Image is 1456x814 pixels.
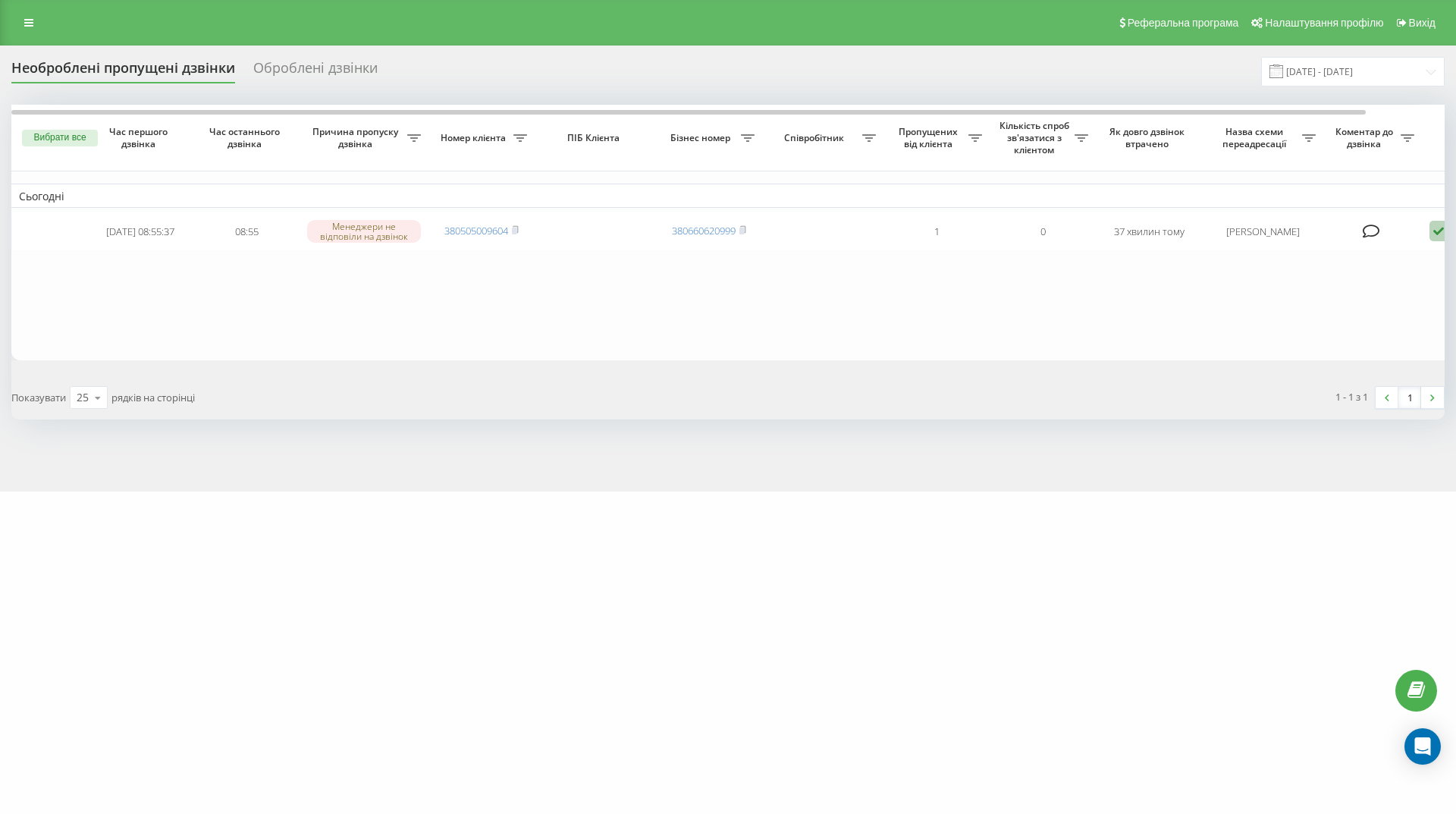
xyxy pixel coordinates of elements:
[1404,728,1441,765] div: Open Intercom Messenger
[320,220,408,243] font: Менеджери не відповіли на дзвінок
[11,58,235,77] font: Необроблені пропущені дзвінки
[567,131,620,144] font: ПІБ Клієнта
[11,391,66,404] font: Показувати
[1335,125,1393,150] font: Коментар до дзвінка
[1109,125,1185,150] font: Як довго дзвінок втрачено
[1407,391,1413,404] font: 1
[312,125,398,150] font: Причина пропуску дзвінка
[106,225,174,238] font: [DATE] 08:55:37
[235,225,259,238] font: 08:55
[253,58,378,77] font: Оброблені дзвінки
[444,224,508,237] a: 380505009604
[1128,17,1239,29] font: Реферальна програма
[1040,225,1046,238] font: 0
[670,131,730,144] font: Бізнес номер
[22,130,98,146] button: Вибрати все
[999,119,1069,156] font: Кількість спроб зв'язатися з клієнтом
[209,125,280,150] font: Час останнього дзвінка
[672,224,736,237] a: 380660620999
[784,131,844,144] font: Співробітник
[1409,17,1436,29] font: Вихід
[1335,390,1368,404] font: 1 - 1 з 1
[19,189,64,203] font: Сьогодні
[1226,225,1300,238] font: [PERSON_NAME]
[111,391,195,404] font: рядків на сторінці
[109,125,168,150] font: Час першого дзвінка
[1114,225,1185,238] font: 37 хвилин тому
[441,131,506,144] font: Номер клієнта
[77,390,89,404] font: 25
[33,132,86,143] font: Вибрати все
[934,225,940,238] font: 1
[899,125,958,150] font: Пропущених від клієнта
[1222,125,1286,150] font: Назва схеми переадресації
[1265,17,1383,29] font: Налаштування профілю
